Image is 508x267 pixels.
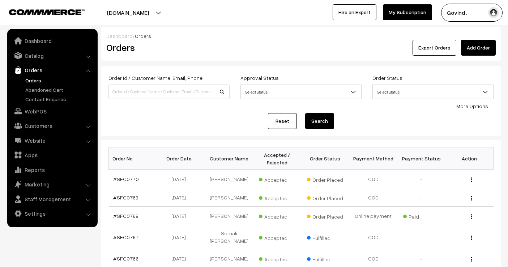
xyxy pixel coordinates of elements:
[307,174,343,184] span: Order Placed
[24,77,95,84] a: Orders
[413,40,456,56] button: Export Orders
[9,64,95,77] a: Orders
[157,170,205,188] td: [DATE]
[307,232,343,242] span: Fulfilled
[259,254,295,263] span: Accepted
[9,134,95,147] a: Website
[108,85,230,99] input: Order Id / Customer Name / Customer Email / Customer Phone
[135,33,151,39] span: Orders
[383,4,432,20] a: My Subscription
[445,147,494,170] th: Action
[349,188,397,207] td: COD
[106,33,133,39] a: Dashboard
[24,86,95,94] a: Abandoned Cart
[397,170,445,188] td: -
[82,4,174,22] button: [DOMAIN_NAME]
[106,32,496,40] div: /
[240,85,362,99] span: Select Status
[241,86,361,98] span: Select Status
[471,196,472,201] img: Menu
[456,103,488,109] a: More Options
[471,177,472,182] img: Menu
[113,176,139,182] a: #SFC0770
[372,74,402,82] label: Order Status
[113,234,138,240] a: #SFC0767
[259,211,295,220] span: Accepted
[109,147,157,170] th: Order No
[488,7,499,18] img: user
[106,42,229,53] h2: Orders
[349,147,397,170] th: Payment Method
[471,214,472,219] img: Menu
[259,193,295,202] span: Accepted
[471,257,472,262] img: Menu
[259,232,295,242] span: Accepted
[205,147,253,170] th: Customer Name
[301,147,349,170] th: Order Status
[307,193,343,202] span: Order Placed
[397,147,445,170] th: Payment Status
[397,225,445,249] td: -
[9,49,95,62] a: Catalog
[349,170,397,188] td: COD
[333,4,376,20] a: Hire an Expert
[205,170,253,188] td: [PERSON_NAME]
[9,7,72,16] a: COMMMERCE
[307,211,343,220] span: Order Placed
[373,86,493,98] span: Select Status
[113,194,138,201] a: #SFC0769
[157,188,205,207] td: [DATE]
[305,113,334,129] button: Search
[9,148,95,162] a: Apps
[268,113,297,129] a: Reset
[9,207,95,220] a: Settings
[9,178,95,191] a: Marketing
[9,34,95,47] a: Dashboard
[9,119,95,132] a: Customers
[240,74,279,82] label: Approval Status
[157,225,205,249] td: [DATE]
[205,207,253,225] td: [PERSON_NAME]
[349,207,397,225] td: Online payment
[461,40,496,56] a: Add Order
[253,147,301,170] th: Accepted / Rejected
[113,213,138,219] a: #SFC0768
[441,4,503,22] button: Govind .
[113,255,138,262] a: #SFC0766
[205,225,253,249] td: Somali [PERSON_NAME]
[471,236,472,240] img: Menu
[403,211,439,220] span: Paid
[9,9,85,15] img: COMMMERCE
[9,105,95,118] a: WebPOS
[397,188,445,207] td: -
[372,85,494,99] span: Select Status
[24,95,95,103] a: Contact Enquires
[349,225,397,249] td: COD
[157,147,205,170] th: Order Date
[9,193,95,206] a: Staff Management
[307,254,343,263] span: Fulfilled
[259,174,295,184] span: Accepted
[157,207,205,225] td: [DATE]
[9,163,95,176] a: Reports
[205,188,253,207] td: [PERSON_NAME]
[108,74,202,82] label: Order Id / Customer Name, Email, Phone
